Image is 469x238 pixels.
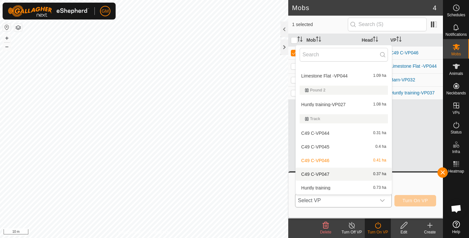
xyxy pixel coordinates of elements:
[450,130,462,134] span: Status
[391,229,417,235] div: Edit
[446,33,467,36] span: Notifications
[305,117,383,121] div: Track
[390,90,434,95] a: Huntly training-VP037
[396,37,402,43] p-sorticon: Activate to sort
[388,34,443,47] th: VP
[359,34,388,47] th: Head
[348,18,427,31] input: Search (S)
[118,230,143,235] a: Privacy Policy
[373,102,386,107] span: 1.08 ha
[305,88,383,92] div: Pound 2
[417,229,443,235] div: Create
[296,154,392,167] li: C49 C-VP046
[390,50,418,55] a: C49 C-VP046
[8,5,89,17] img: Gallagher Logo
[102,8,109,15] span: GM
[296,181,392,194] li: Huntly training
[301,158,329,163] span: C49 C-VP046
[452,230,460,234] span: Help
[373,131,386,135] span: 0.31 ha
[373,172,386,176] span: 0.37 ha
[301,131,329,135] span: C49 C-VP044
[301,102,346,107] span: Huntly training-VP027
[449,72,463,76] span: Animals
[373,186,386,190] span: 0.73 ha
[296,127,392,140] li: C49 C-VP044
[292,21,348,28] span: 1 selected
[297,37,303,43] p-sorticon: Activate to sort
[443,218,469,236] a: Help
[373,74,386,78] span: 1.09 ha
[373,158,386,163] span: 0.41 ha
[301,74,348,78] span: Limestone Flat -VP044
[296,140,392,153] li: C49 C-VP045
[452,150,460,154] span: Infra
[447,13,465,17] span: Schedules
[390,77,415,82] a: Barn-VP032
[150,230,170,235] a: Contact Us
[296,69,392,82] li: Limestone Flat -VP044
[301,172,329,176] span: C49 C-VP047
[301,186,331,190] span: Huntly training
[375,145,386,149] span: 0.4 ha
[295,194,376,207] span: Select VP
[3,43,11,50] button: –
[394,195,436,206] button: Turn On VP
[3,23,11,31] button: Reset Map
[296,168,392,181] li: C49 C-VP047
[3,34,11,42] button: +
[14,24,22,32] button: Map Layers
[451,52,461,56] span: Mobs
[376,194,389,207] div: dropdown trigger
[446,91,466,95] span: Neckbands
[373,37,378,43] p-sorticon: Activate to sort
[433,3,436,13] span: 4
[390,63,436,69] a: Limestone Flat -VP044
[304,34,359,47] th: Mob
[339,229,365,235] div: Turn Off VP
[296,98,392,111] li: Huntly training-VP027
[365,229,391,235] div: Turn On VP
[320,230,332,234] span: Delete
[447,199,466,218] div: Open chat
[301,145,329,149] span: C49 C-VP045
[448,169,464,173] span: Heatmap
[300,48,388,62] input: Search
[292,4,433,12] h2: Mobs
[316,37,321,43] p-sorticon: Activate to sort
[403,198,428,203] span: Turn On VP
[452,111,460,115] span: VPs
